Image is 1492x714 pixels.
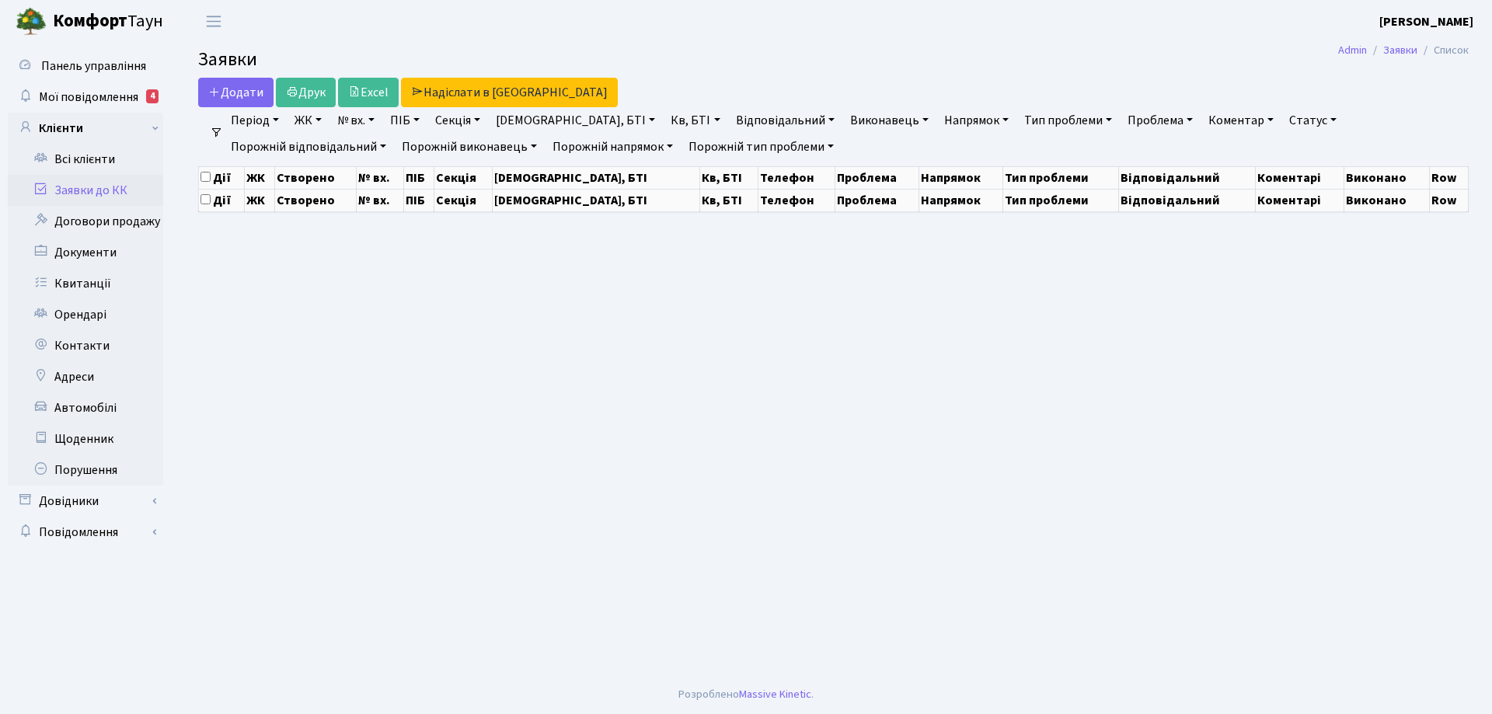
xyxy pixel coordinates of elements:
a: Заявки [1383,42,1417,58]
a: Договори продажу [8,206,163,237]
a: Тип проблеми [1018,107,1118,134]
a: Адреси [8,361,163,392]
th: Напрямок [919,166,1003,189]
a: Проблема [1121,107,1199,134]
th: Секція [434,166,493,189]
span: Додати [208,84,263,101]
a: Довідники [8,486,163,517]
th: ЖК [245,189,274,211]
a: Статус [1283,107,1343,134]
th: Телефон [758,166,835,189]
a: Контакти [8,330,163,361]
th: [DEMOGRAPHIC_DATA], БТІ [493,189,699,211]
a: Щоденник [8,423,163,455]
a: Надіслати в [GEOGRAPHIC_DATA] [401,78,618,107]
a: Коментар [1202,107,1280,134]
th: [DEMOGRAPHIC_DATA], БТІ [493,166,699,189]
a: Порожній тип проблеми [682,134,840,160]
a: Порожній виконавець [396,134,543,160]
b: Комфорт [53,9,127,33]
a: Мої повідомлення4 [8,82,163,113]
a: Документи [8,237,163,268]
button: Переключити навігацію [194,9,233,34]
a: ПІБ [384,107,426,134]
th: Row [1429,166,1468,189]
a: Кв, БТІ [664,107,726,134]
th: Телефон [758,189,835,211]
div: 4 [146,89,159,103]
a: [PERSON_NAME] [1379,12,1473,31]
a: Massive Kinetic [739,686,811,702]
th: Дії [199,166,245,189]
a: Відповідальний [730,107,841,134]
nav: breadcrumb [1315,34,1492,67]
a: Напрямок [938,107,1015,134]
th: ПІБ [403,166,434,189]
a: Секція [429,107,486,134]
th: Кв, БТІ [699,166,758,189]
a: Орендарі [8,299,163,330]
th: Напрямок [919,189,1003,211]
a: Виконавець [844,107,935,134]
img: logo.png [16,6,47,37]
li: Список [1417,42,1469,59]
th: Кв, БТІ [699,189,758,211]
a: ЖК [288,107,328,134]
div: Розроблено . [678,686,814,703]
b: [PERSON_NAME] [1379,13,1473,30]
a: Повідомлення [8,517,163,548]
a: Порожній напрямок [546,134,679,160]
th: Дії [199,189,245,211]
a: Порожній відповідальний [225,134,392,160]
th: Виконано [1344,189,1429,211]
th: Коментарі [1255,189,1344,211]
a: Заявки до КК [8,175,163,206]
th: Проблема [835,166,919,189]
a: Друк [276,78,336,107]
a: Клієнти [8,113,163,144]
a: Додати [198,78,274,107]
th: Секція [434,189,493,211]
th: Створено [274,166,357,189]
a: Автомобілі [8,392,163,423]
th: ПІБ [403,189,434,211]
span: Панель управління [41,57,146,75]
a: Excel [338,78,399,107]
span: Заявки [198,46,257,73]
th: Відповідальний [1119,166,1255,189]
a: Квитанції [8,268,163,299]
span: Таун [53,9,163,35]
th: Row [1429,189,1468,211]
a: № вх. [331,107,381,134]
th: Проблема [835,189,919,211]
a: [DEMOGRAPHIC_DATA], БТІ [490,107,661,134]
a: Всі клієнти [8,144,163,175]
a: Панель управління [8,51,163,82]
th: ЖК [245,166,274,189]
th: № вх. [357,166,404,189]
a: Порушення [8,455,163,486]
a: Період [225,107,285,134]
th: Коментарі [1255,166,1344,189]
a: Admin [1338,42,1367,58]
th: Виконано [1344,166,1429,189]
th: Тип проблеми [1003,189,1119,211]
th: Тип проблеми [1003,166,1119,189]
th: Створено [274,189,357,211]
th: № вх. [357,189,404,211]
th: Відповідальний [1119,189,1255,211]
span: Мої повідомлення [39,89,138,106]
